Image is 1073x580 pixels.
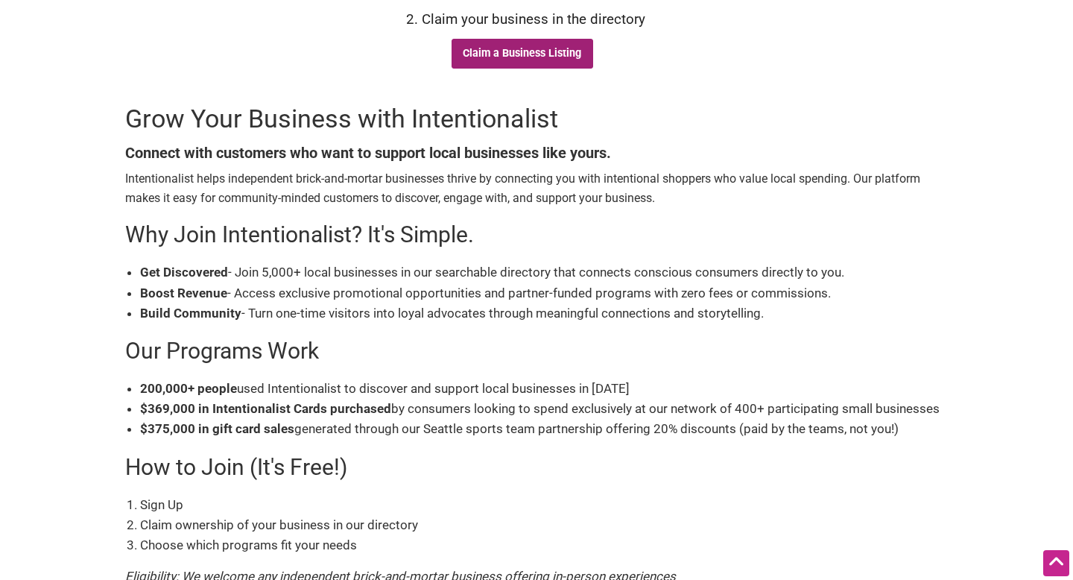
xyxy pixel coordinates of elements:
[140,306,241,321] b: Build Community
[422,9,675,83] li: Claim your business in the directory
[1043,550,1069,576] div: Scroll Back to Top
[140,495,948,515] li: Sign Up
[140,379,948,399] li: used Intentionalist to discover and support local businesses in [DATE]
[452,39,593,69] a: Claim a Business Listing
[140,286,227,300] b: Boost Revenue
[140,265,228,280] b: Get Discovered
[140,535,948,555] li: Choose which programs fit your needs
[125,169,948,207] p: Intentionalist helps independent brick-and-mortar businesses thrive by connecting you with intent...
[125,335,948,367] h2: Our Programs Work
[125,101,948,137] h1: Grow Your Business with Intentionalist
[125,452,948,483] h2: How to Join (It's Free!)
[140,399,948,419] li: by consumers looking to spend exclusively at our network of 400+ participating small businesses
[140,421,294,436] b: $375,000 in gift card sales
[125,219,948,250] h2: Why Join Intentionalist? It's Simple.
[140,381,237,396] b: 200,000+ people
[140,401,391,416] b: $369,000 in Intentionalist Cards purchased
[125,144,611,162] b: Connect with customers who want to support local businesses like yours.
[140,419,948,439] li: generated through our Seattle sports team partnership offering 20% discounts (paid by the teams, ...
[140,303,948,324] li: - Turn one-time visitors into loyal advocates through meaningful connections and storytelling.
[140,283,948,303] li: - Access exclusive promotional opportunities and partner-funded programs with zero fees or commis...
[140,515,948,535] li: Claim ownership of your business in our directory
[140,262,948,283] li: - Join 5,000+ local businesses in our searchable directory that connects conscious consumers dire...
